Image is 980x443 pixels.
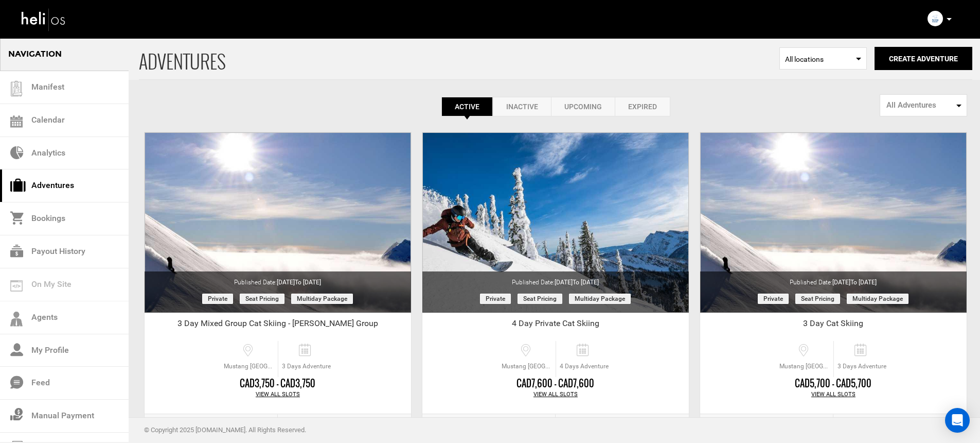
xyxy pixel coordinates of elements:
[145,390,411,399] div: View All Slots
[518,294,562,304] span: Seat Pricing
[295,279,321,286] span: to [DATE]
[493,97,551,116] a: Inactive
[875,47,972,70] button: Create Adventure
[555,279,599,286] span: [DATE]
[700,271,967,287] div: Published Date:
[145,271,411,287] div: Published Date:
[9,81,24,96] img: guest-list.svg
[928,11,943,26] img: img_0ff4e6702feb5b161957f2ea789f15f4.png
[795,294,840,304] span: Seat Pricing
[10,280,23,292] img: on_my_site.svg
[785,54,861,64] span: All locations
[569,294,631,304] span: Multiday package
[278,414,411,439] a: View Bookings
[850,279,877,286] span: to [DATE]
[556,414,689,439] a: View Bookings
[551,97,615,116] a: Upcoming
[758,294,789,304] span: Private
[422,318,689,333] div: 4 Day Private Cat Skiing
[422,390,689,399] div: View All Slots
[499,362,556,371] span: Mustang [GEOGRAPHIC_DATA], [GEOGRAPHIC_DATA], [GEOGRAPHIC_DATA], [GEOGRAPHIC_DATA], [GEOGRAPHIC_D...
[277,279,321,286] span: [DATE]
[21,6,67,33] img: heli-logo
[777,362,833,371] span: Mustang [GEOGRAPHIC_DATA], [GEOGRAPHIC_DATA], [GEOGRAPHIC_DATA], [GEOGRAPHIC_DATA], [GEOGRAPHIC_D...
[834,362,890,371] span: 3 Days Adventure
[145,318,411,333] div: 3 Day Mixed Group Cat Skiing - [PERSON_NAME] Group
[139,38,779,79] span: ADVENTURES
[202,294,233,304] span: Private
[833,414,967,439] a: View Bookings
[880,94,967,116] button: All Adventures
[10,115,23,128] img: calendar.svg
[573,279,599,286] span: to [DATE]
[832,279,877,286] span: [DATE]
[441,97,493,116] a: Active
[700,377,967,390] div: CAD5,700 - CAD5,700
[145,377,411,390] div: CAD3,750 - CAD3,750
[422,271,689,287] div: Published Date:
[615,97,670,116] a: Expired
[291,294,353,304] span: Multiday package
[945,408,970,433] div: Open Intercom Messenger
[278,362,334,371] span: 3 Days Adventure
[10,312,23,327] img: agents-icon.svg
[240,294,284,304] span: Seat Pricing
[422,414,556,439] a: Edit Adventure
[700,390,967,399] div: View All Slots
[886,100,954,111] span: All Adventures
[480,294,511,304] span: Private
[221,362,278,371] span: Mustang [GEOGRAPHIC_DATA], [GEOGRAPHIC_DATA], [GEOGRAPHIC_DATA], [GEOGRAPHIC_DATA], [GEOGRAPHIC_D...
[700,318,967,333] div: 3 Day Cat Skiing
[847,294,908,304] span: Multiday package
[700,414,833,439] a: Edit Adventure
[145,414,278,439] a: Edit Adventure
[779,47,867,70] span: Select box activate
[556,362,612,371] span: 4 Days Adventure
[422,377,689,390] div: CAD7,600 - CAD7,600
